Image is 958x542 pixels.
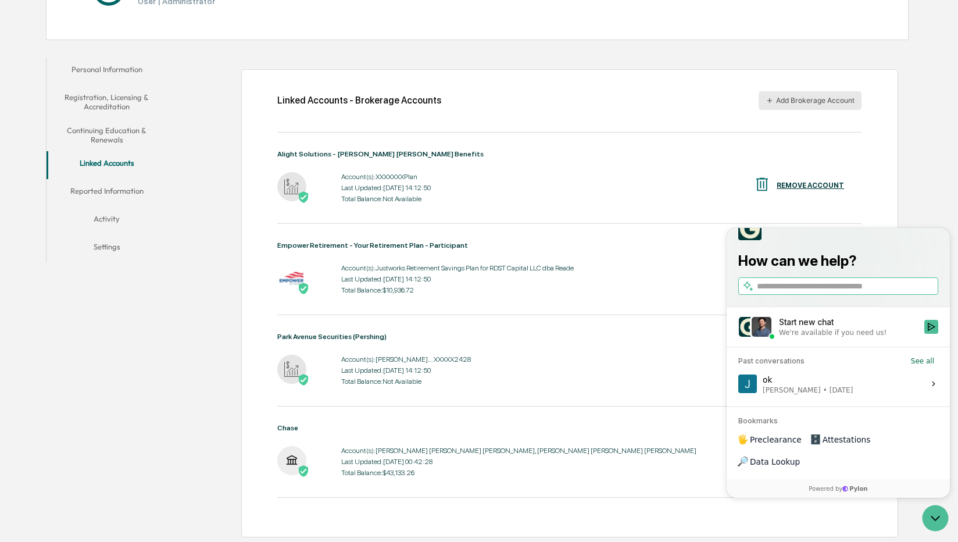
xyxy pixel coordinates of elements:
div: Account(s): Justworks Retirement Savings Plan for RDST Capital LLC dba Reade [341,264,574,272]
button: Add Brokerage Account [759,91,862,110]
img: Active [298,465,309,477]
span: [PERSON_NAME] [36,158,94,167]
img: REMOVE ACCOUNT [753,176,771,193]
button: See all [180,126,212,140]
span: Pylon [116,256,141,265]
button: Continuing Education & Renewals [47,119,167,152]
a: 🖐️Preclearance [7,201,80,222]
div: Last Updated: [DATE] 14:12:50 [341,366,471,375]
div: Park Avenue Securities (Pershing) [277,333,862,341]
div: Alight Solutions - [PERSON_NAME] [PERSON_NAME] Benefits [277,150,862,158]
div: Last Updated: [DATE] 00:42:28 [341,458,696,466]
div: Start new chat [52,88,191,100]
button: Personal Information [47,58,167,85]
span: Attestations [96,206,144,217]
div: secondary tabs example [47,58,167,263]
img: Park Avenue Securities (Pershing) - Active [277,355,306,384]
img: Active [298,374,309,386]
img: Chase - Active [277,446,306,475]
div: Last Updated: [DATE] 14:12:50 [341,275,574,283]
iframe: Customer support window [727,228,950,498]
img: 1746055101610-c473b297-6a78-478c-a979-82029cc54cd1 [12,88,33,109]
span: Data Lookup [23,228,73,240]
span: Preclearance [23,206,75,217]
div: Total Balance: $43,133.26 [341,469,696,477]
button: Activity [47,207,167,235]
img: James Hernandez [12,147,30,165]
div: Linked Accounts - Brokerage Accounts [277,95,441,106]
span: [DATE] [103,158,127,167]
button: Start new chat [198,92,212,106]
img: 4531339965365_218c74b014194aa58b9b_72.jpg [24,88,45,109]
button: Linked Accounts [47,151,167,179]
div: Chase [277,424,862,432]
img: Active [298,191,309,203]
button: Reported Information [47,179,167,207]
a: 🗄️Attestations [80,201,149,222]
span: • [96,158,101,167]
img: Active [298,283,309,294]
div: Account(s): [PERSON_NAME] [PERSON_NAME] [PERSON_NAME], [PERSON_NAME] [PERSON_NAME] [PERSON_NAME] [341,447,696,455]
div: REMOVE ACCOUNT [777,181,844,190]
div: Past conversations [12,129,78,138]
div: Total Balance: $10,936.72 [341,286,574,294]
div: Account(s): XXXXXXXPlan [341,173,431,181]
button: Registration, Licensing & Accreditation [47,85,167,119]
div: We're available if you need us! [52,100,160,109]
div: Account(s): [PERSON_NAME]... XXXXX2428 [341,355,471,363]
img: Alight Solutions - Goldman Sachs Benefits - Active [277,172,306,201]
img: Empower Retirement - Your Retirement Plan - Participant - Active [277,263,306,293]
button: Settings [47,235,167,263]
div: 🖐️ [12,207,21,216]
a: 🔎Data Lookup [7,223,78,244]
a: Powered byPylon [82,256,141,265]
div: Empower Retirement - Your Retirement Plan - Participant [277,241,862,249]
div: Total Balance: Not Available [341,377,471,386]
div: Total Balance: Not Available [341,195,431,203]
div: 🔎 [12,229,21,238]
p: How can we help? [12,24,212,42]
div: Last Updated: [DATE] 14:12:50 [341,184,431,192]
div: 🗄️ [84,207,94,216]
iframe: Open customer support [921,504,952,535]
